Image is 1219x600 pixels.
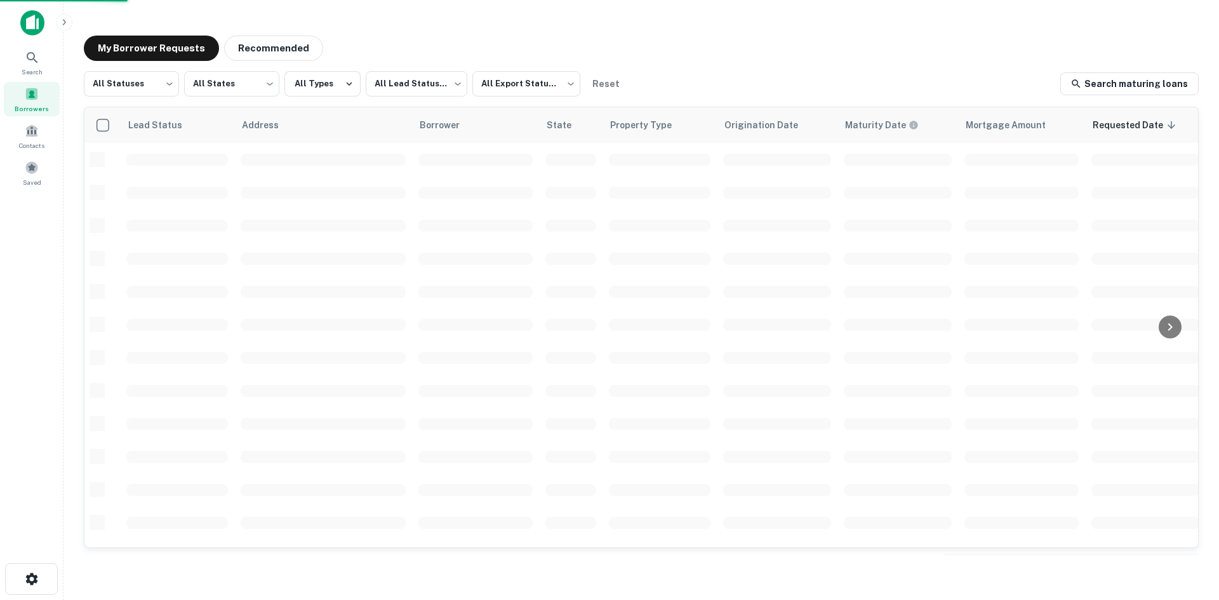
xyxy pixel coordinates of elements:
div: All Statuses [84,67,179,100]
button: All Types [284,71,361,97]
div: Maturity dates displayed may be estimated. Please contact the lender for the most accurate maturi... [845,118,919,132]
th: Origination Date [717,107,837,143]
a: Saved [4,156,60,190]
iframe: Chat Widget [1156,498,1219,559]
span: Lead Status [128,117,199,133]
span: Saved [23,177,41,187]
span: Search [22,67,43,77]
h6: Maturity Date [845,118,906,132]
div: All Export Statuses [472,67,580,100]
span: Address [242,117,295,133]
th: Borrower [412,107,539,143]
th: Maturity dates displayed may be estimated. Please contact the lender for the most accurate maturi... [837,107,958,143]
th: Requested Date [1085,107,1206,143]
th: Mortgage Amount [958,107,1085,143]
span: Borrowers [15,103,49,114]
span: Borrower [420,117,476,133]
button: Recommended [224,36,323,61]
a: Contacts [4,119,60,153]
button: My Borrower Requests [84,36,219,61]
button: Reset [585,71,626,97]
th: State [539,107,603,143]
a: Search [4,45,60,79]
span: Maturity dates displayed may be estimated. Please contact the lender for the most accurate maturi... [845,118,935,132]
th: Lead Status [120,107,234,143]
th: Address [234,107,412,143]
th: Property Type [603,107,717,143]
div: All Lead Statuses [366,67,467,100]
a: Search maturing loans [1060,72,1199,95]
span: Contacts [19,140,44,150]
span: State [547,117,588,133]
a: Borrowers [4,82,60,116]
span: Origination Date [724,117,815,133]
span: Mortgage Amount [966,117,1062,133]
span: Property Type [610,117,688,133]
span: Requested Date [1093,117,1180,133]
div: All States [184,67,279,100]
img: capitalize-icon.png [20,10,44,36]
